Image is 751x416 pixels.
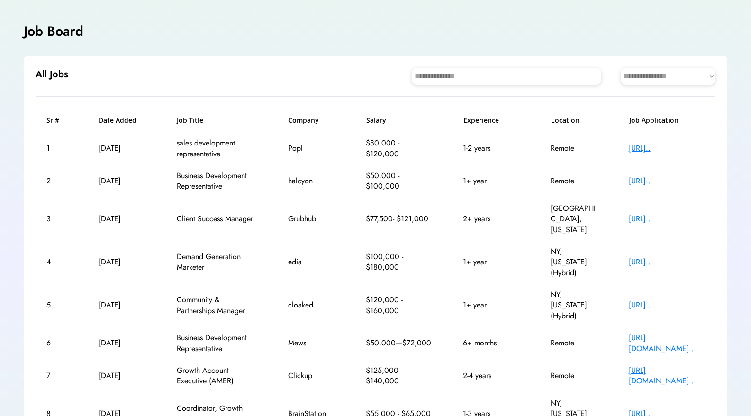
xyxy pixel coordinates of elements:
div: [DATE] [99,257,146,267]
div: Demand Generation Marketer [177,252,257,273]
div: Remote [551,143,598,154]
div: Client Success Manager [177,214,257,224]
div: $50,000 - $100,000 [366,171,432,192]
div: sales development representative [177,138,257,159]
h6: Company [288,116,335,125]
div: Popl [288,143,335,154]
div: Remote [551,371,598,381]
div: halcyon [288,176,335,186]
div: [URL].. [629,143,705,154]
h6: Experience [463,116,520,125]
div: [URL].. [629,300,705,310]
div: 2 [46,176,68,186]
div: 1+ year [463,257,520,267]
div: [URL].. [629,257,705,267]
div: [DATE] [99,300,146,310]
div: Remote [551,176,598,186]
div: Grubhub [288,214,335,224]
h4: Job Board [24,22,83,40]
div: Community & Partnerships Manager [177,295,257,316]
div: Clickup [288,371,335,381]
div: [URL][DOMAIN_NAME].. [629,365,705,387]
div: Mews [288,338,335,348]
div: 4 [46,257,68,267]
div: Remote [551,338,598,348]
div: [URL].. [629,214,705,224]
h6: All Jobs [36,68,68,81]
div: 6 [46,338,68,348]
div: $100,000 - $180,000 [366,252,432,273]
h6: Location [551,116,598,125]
div: $120,000 - $160,000 [366,295,432,316]
div: [DATE] [99,338,146,348]
div: 1+ year [463,176,520,186]
div: [DATE] [99,176,146,186]
div: 1 [46,143,68,154]
div: 7 [46,371,68,381]
div: [DATE] [99,143,146,154]
div: $77,500- $121,000 [366,214,432,224]
div: 1+ year [463,300,520,310]
h6: Date Added [99,116,146,125]
div: NY, [US_STATE] (Hybrid) [551,289,598,321]
h6: Salary [366,116,433,125]
div: [DATE] [99,371,146,381]
div: 5 [46,300,68,310]
div: cloaked [288,300,335,310]
div: [URL].. [629,176,705,186]
h6: Sr # [46,116,68,125]
div: NY, [US_STATE] (Hybrid) [551,246,598,278]
div: $80,000 - $120,000 [366,138,432,159]
div: 1-2 years [463,143,520,154]
div: [GEOGRAPHIC_DATA], [US_STATE] [551,203,598,235]
h6: Job Application [629,116,705,125]
div: 6+ months [463,338,520,348]
div: edia [288,257,335,267]
div: Business Development Representative [177,171,257,192]
div: 3 [46,214,68,224]
div: [URL][DOMAIN_NAME].. [629,333,705,354]
div: 2-4 years [463,371,520,381]
div: Growth Account Executive (AMER) [177,365,257,387]
div: Business Development Representative [177,333,257,354]
div: $50,000—$72,000 [366,338,432,348]
div: [DATE] [99,214,146,224]
div: 2+ years [463,214,520,224]
div: $125,000—$140,000 [366,365,432,387]
h6: Job Title [177,116,203,125]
